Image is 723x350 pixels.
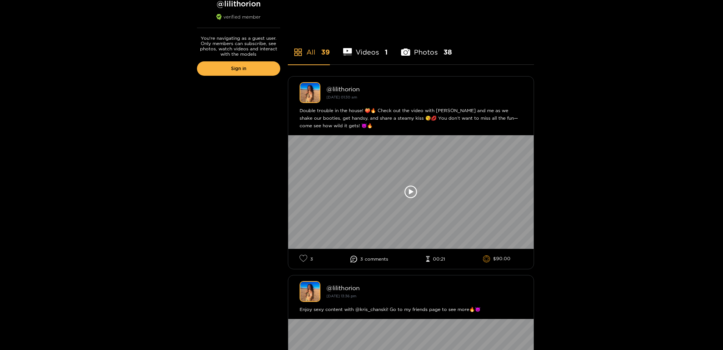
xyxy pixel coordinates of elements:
span: 1 [385,47,388,57]
small: [DATE] 01:30 am [326,95,357,99]
li: All [288,30,330,64]
li: 3 [350,256,388,262]
li: 3 [300,255,313,263]
div: @ lilithorion [326,86,522,92]
span: 39 [321,47,330,57]
div: verified member [197,14,280,28]
div: Enjoy sexy content with @kris_chanski! Go to my friends page to see more🔥😈 [300,306,522,313]
div: Double trouble in the house! 🍑🔥 Check out the video with [PERSON_NAME] and me as we shake our boo... [300,107,522,130]
span: 38 [443,47,452,57]
span: appstore [294,48,303,57]
div: @ lilithorion [326,284,522,291]
a: Sign in [197,61,280,76]
img: lilithorion [300,82,320,103]
li: Photos [401,30,452,64]
span: comment s [365,256,388,262]
p: You're navigating as a guest user. Only members can subscribe, see photos, watch videos and inter... [197,36,280,57]
li: Videos [343,30,388,64]
li: 00:21 [426,256,445,262]
li: $90.00 [483,255,511,263]
small: [DATE] 13:36 pm [326,294,356,298]
img: lilithorion [300,281,320,302]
